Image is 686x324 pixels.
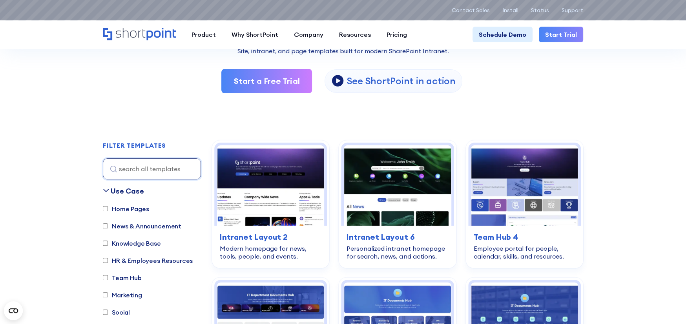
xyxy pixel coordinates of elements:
input: search all templates [103,158,201,179]
img: Intranet Layout 6 – SharePoint Homepage Design: Personalized intranet homepage for search, news, ... [344,145,451,226]
div: Why ShortPoint [232,30,278,39]
a: Start Trial [539,27,583,42]
div: Modern homepage for news, tools, people, and events. [220,244,321,260]
div: FILTER TEMPLATES [103,142,166,148]
label: Marketing [103,290,142,300]
a: Why ShortPoint [224,27,286,42]
img: Intranet Layout 2 – SharePoint Homepage Design: Modern homepage for news, tools, people, and events. [217,145,324,226]
h3: Intranet Layout 2 [220,231,321,243]
img: Team Hub 4 – SharePoint Employee Portal Template: Employee portal for people, calendar, skills, a... [471,145,578,226]
a: Install [502,7,518,13]
input: Social [103,310,108,315]
a: Product [184,27,224,42]
input: Team Hub [103,275,108,280]
input: Home Pages [103,206,108,211]
iframe: Chat Widget [647,286,686,324]
label: Home Pages [103,204,149,214]
div: Company [294,30,323,39]
label: Knowledge Base [103,239,161,248]
a: Team Hub 4 – SharePoint Employee Portal Template: Employee portal for people, calendar, skills, a... [466,140,583,268]
a: Intranet Layout 2 – SharePoint Homepage Design: Modern homepage for news, tools, people, and even... [212,140,329,268]
a: Company [286,27,331,42]
a: Start a Free Trial [221,69,312,93]
p: See ShortPoint in action [347,75,455,87]
div: Resources [339,30,371,39]
label: HR & Employees Resources [103,256,193,265]
div: Employee portal for people, calendar, skills, and resources. [474,244,575,260]
h3: Intranet Layout 6 [347,231,448,243]
a: Status [531,7,549,13]
label: News & Announcement [103,221,181,231]
h2: Site, intranet, and page templates built for modern SharePoint Intranet. [103,48,583,55]
input: HR & Employees Resources [103,258,108,263]
a: open lightbox [325,69,462,93]
input: Knowledge Base [103,241,108,246]
div: Product [192,30,216,39]
a: Support [562,7,583,13]
a: Contact Sales [452,7,490,13]
a: Home [103,28,176,41]
a: Resources [331,27,379,42]
label: Social [103,308,130,317]
div: Use Case [111,186,144,196]
input: Marketing [103,292,108,297]
h3: Team Hub 4 [474,231,575,243]
input: News & Announcement [103,223,108,228]
a: Schedule Demo [473,27,533,42]
div: Pricing [387,30,407,39]
a: Intranet Layout 6 – SharePoint Homepage Design: Personalized intranet homepage for search, news, ... [339,140,456,268]
label: Team Hub [103,273,142,282]
a: Pricing [379,27,415,42]
div: Personalized intranet homepage for search, news, and actions. [347,244,448,260]
button: Open CMP widget [4,301,23,320]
